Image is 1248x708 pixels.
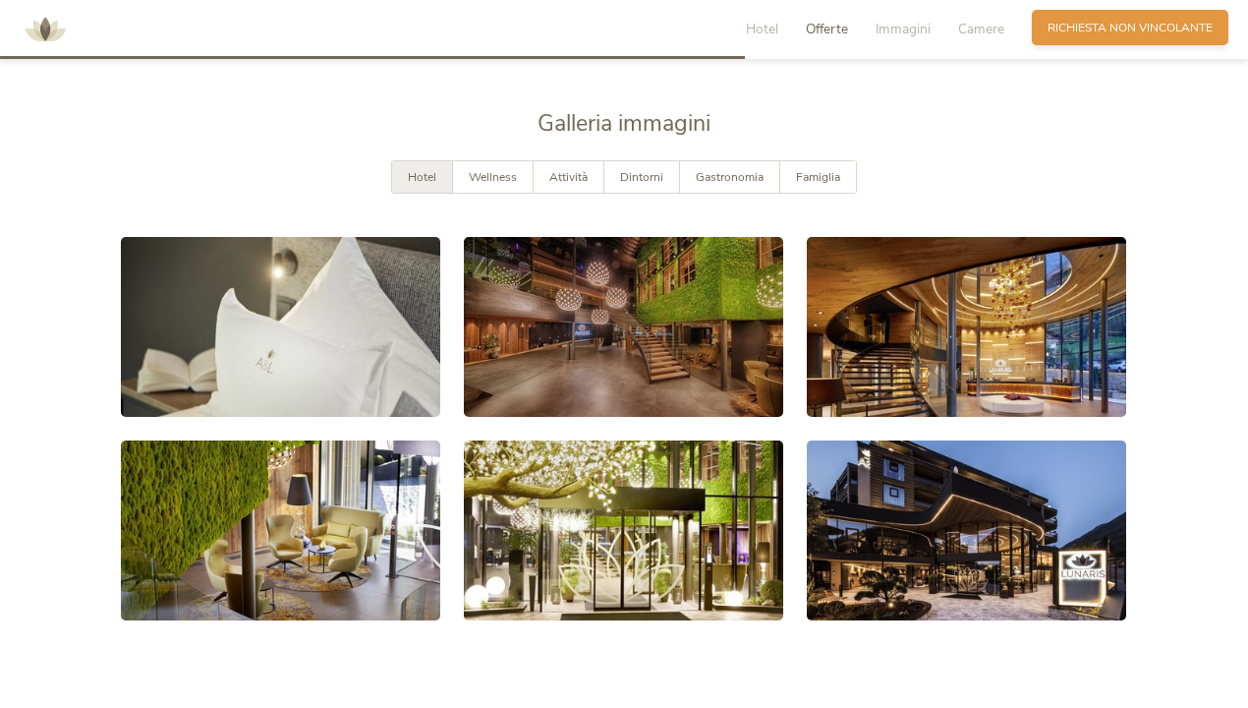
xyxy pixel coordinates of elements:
span: Offerte [806,20,848,38]
span: Hotel [408,169,436,185]
span: Galleria immagini [538,108,710,139]
span: Immagini [876,20,931,38]
a: AMONTI & LUNARIS Wellnessresort [16,24,75,34]
span: Wellness [469,169,517,185]
span: Famiglia [796,169,840,185]
span: Attività [549,169,588,185]
span: Richiesta non vincolante [1048,20,1213,36]
span: Hotel [746,20,778,38]
span: Camere [958,20,1004,38]
span: Gastronomia [696,169,764,185]
span: Dintorni [620,169,663,185]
